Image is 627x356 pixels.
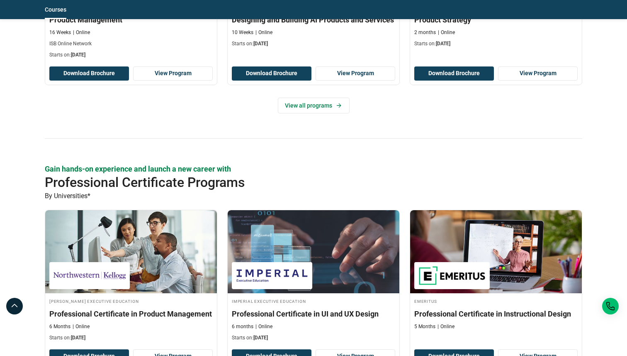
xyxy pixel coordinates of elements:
p: Online [255,29,272,36]
img: Imperial Executive Education [236,266,308,285]
button: Download Brochure [49,66,129,81]
a: View Program [133,66,213,81]
p: Starts on: [49,52,213,59]
p: By Universities* [45,191,582,201]
p: Online [255,323,272,330]
p: Online [438,29,455,36]
img: Professional Certificate in Product Management | Online Product Design and Innovation Course [45,210,217,293]
img: Professional Certificate in Instructional Design | Online Product Design and Innovation Course [410,210,582,293]
h3: Professional Certificate in Product Management [49,309,213,319]
span: [DATE] [253,41,268,47]
p: Starts on: [232,334,395,341]
span: [DATE] [253,335,268,341]
a: View all programs [278,98,350,113]
button: Download Brochure [232,66,311,81]
p: 6 months [232,323,253,330]
a: Product Design and Innovation Course by Imperial Executive Education - November 6, 2025 Imperial ... [228,210,399,346]
a: View Program [316,66,395,81]
p: 5 Months [414,323,435,330]
h4: Imperial Executive Education [232,297,395,304]
h3: Product Management [49,15,213,25]
span: [DATE] [71,52,85,58]
h3: Professional Certificate in UI and UX Design [232,309,395,319]
a: View Program [498,66,578,81]
img: Kellogg Executive Education [53,266,126,285]
p: Online [73,29,90,36]
img: Professional Certificate in UI and UX Design | Online Product Design and Innovation Course [228,210,399,293]
p: Starts on: [232,40,395,47]
p: ISB Online Network [49,40,213,47]
p: Gain hands-on experience and launch a new career with [45,164,582,174]
p: 10 Weeks [232,29,253,36]
h3: Product Strategy [414,15,578,25]
h4: [PERSON_NAME] Executive Education [49,297,213,304]
p: Online [437,323,454,330]
a: Product Design and Innovation Course by Kellogg Executive Education - September 4, 2025 Kellogg E... [45,210,217,346]
p: 2 months [414,29,436,36]
p: Starts on: [414,40,578,47]
p: 16 Weeks [49,29,71,36]
p: 6 Months [49,323,70,330]
a: Product Design and Innovation Course by Emeritus - Emeritus Emeritus Professional Certificate in ... [410,210,582,334]
span: [DATE] [71,335,85,341]
h3: Designing and Building AI Products and Services [232,15,395,25]
span: [DATE] [436,41,450,47]
p: Starts on: [49,334,213,341]
h4: Emeritus [414,297,578,304]
h3: Professional Certificate in Instructional Design [414,309,578,319]
p: Online [73,323,90,330]
button: Download Brochure [414,66,494,81]
h2: Professional Certificate Programs [45,174,528,191]
img: Emeritus [418,266,486,285]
